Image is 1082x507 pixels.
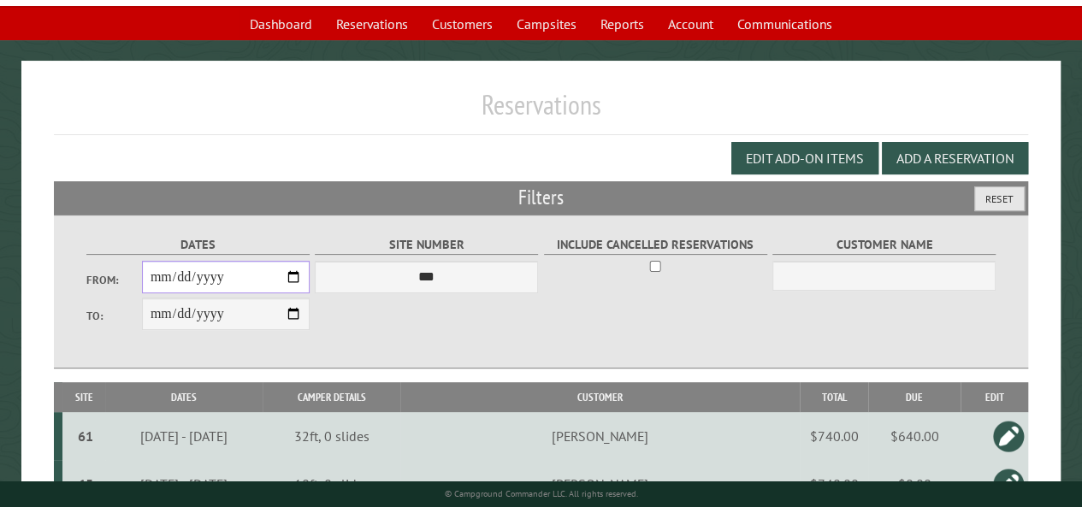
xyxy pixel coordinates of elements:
[727,8,843,40] a: Communications
[422,8,503,40] a: Customers
[772,235,996,255] label: Customer Name
[400,412,800,460] td: [PERSON_NAME]
[868,382,961,412] th: Due
[263,382,400,412] th: Camper Details
[882,142,1028,174] button: Add a Reservation
[590,8,654,40] a: Reports
[239,8,322,40] a: Dashboard
[506,8,587,40] a: Campsites
[86,308,142,324] label: To:
[263,412,400,460] td: 32ft, 0 slides
[400,382,800,412] th: Customer
[69,427,102,445] div: 61
[544,235,767,255] label: Include Cancelled Reservations
[974,186,1025,211] button: Reset
[86,272,142,288] label: From:
[105,382,263,412] th: Dates
[86,235,310,255] label: Dates
[800,412,868,460] td: $740.00
[800,382,868,412] th: Total
[326,8,418,40] a: Reservations
[315,235,538,255] label: Site Number
[868,412,961,460] td: $640.00
[731,142,878,174] button: Edit Add-on Items
[108,475,260,492] div: [DATE] - [DATE]
[54,88,1028,135] h1: Reservations
[961,382,1028,412] th: Edit
[444,488,637,499] small: © Campground Commander LLC. All rights reserved.
[658,8,724,40] a: Account
[108,427,260,445] div: [DATE] - [DATE]
[69,475,102,492] div: 65
[62,382,105,412] th: Site
[54,181,1028,214] h2: Filters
